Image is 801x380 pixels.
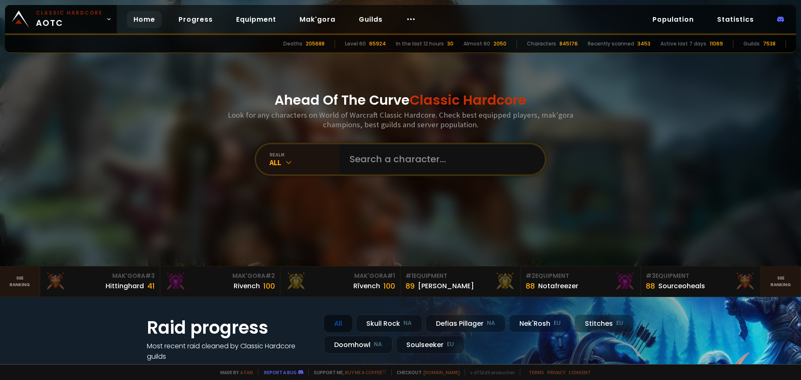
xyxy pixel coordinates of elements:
[406,280,415,292] div: 89
[763,40,776,48] div: 7538
[215,369,253,375] span: Made by
[569,369,591,375] a: Consent
[147,341,314,362] h4: Most recent raid cleaned by Classic Hardcore guilds
[403,319,412,327] small: NA
[36,9,103,17] small: Classic Hardcore
[285,272,395,280] div: Mak'Gora
[264,369,297,375] a: Report a bug
[646,272,756,280] div: Equipment
[270,151,340,158] div: realm
[547,369,565,375] a: Privacy
[658,281,705,291] div: Sourceoheals
[165,272,275,280] div: Mak'Gora
[345,144,535,174] input: Search a character...
[396,336,464,354] div: Soulseeker
[147,362,201,372] a: See all progress
[265,272,275,280] span: # 2
[275,90,526,110] h1: Ahead Of The Curve
[234,281,260,291] div: Rivench
[391,369,460,375] span: Checkout
[559,40,578,48] div: 845176
[308,369,386,375] span: Support me,
[353,281,380,291] div: Rîvench
[383,280,395,292] div: 100
[710,11,761,28] a: Statistics
[172,11,219,28] a: Progress
[374,340,382,349] small: NA
[306,40,325,48] div: 205688
[487,319,495,327] small: NA
[646,280,655,292] div: 88
[616,319,623,327] small: EU
[426,315,506,332] div: Defias Pillager
[463,40,490,48] div: Almost 60
[526,280,535,292] div: 88
[641,267,761,297] a: #3Equipment88Sourceoheals
[5,5,117,33] a: Classic HardcoreAOTC
[40,267,160,297] a: Mak'Gora#3Hittinghard41
[660,40,706,48] div: Active last 7 days
[447,40,453,48] div: 30
[356,315,422,332] div: Skull Rock
[160,267,280,297] a: Mak'Gora#2Rivench100
[387,272,395,280] span: # 1
[224,110,577,129] h3: Look for any characters on World of Warcraft Classic Hardcore. Check best equipped players, mak'g...
[345,40,366,48] div: Level 60
[423,369,460,375] a: [DOMAIN_NAME]
[646,11,700,28] a: Population
[45,272,155,280] div: Mak'Gora
[263,280,275,292] div: 100
[761,267,801,297] a: Seeranking
[352,11,389,28] a: Guilds
[324,336,393,354] div: Doomhowl
[400,267,521,297] a: #1Equipment89[PERSON_NAME]
[324,315,353,332] div: All
[229,11,283,28] a: Equipment
[646,272,655,280] span: # 3
[293,11,342,28] a: Mak'gora
[538,281,578,291] div: Notafreezer
[127,11,162,28] a: Home
[526,272,635,280] div: Equipment
[494,40,506,48] div: 2050
[588,40,634,48] div: Recently scanned
[36,9,103,29] span: AOTC
[270,158,340,167] div: All
[637,40,650,48] div: 3453
[283,40,302,48] div: Deaths
[406,272,515,280] div: Equipment
[406,272,413,280] span: # 1
[410,91,526,109] span: Classic Hardcore
[447,340,454,349] small: EU
[554,319,561,327] small: EU
[106,281,144,291] div: Hittinghard
[418,281,474,291] div: [PERSON_NAME]
[521,267,641,297] a: #2Equipment88Notafreezer
[147,280,155,292] div: 41
[145,272,155,280] span: # 3
[240,369,253,375] a: a fan
[574,315,634,332] div: Stitches
[147,315,314,341] h1: Raid progress
[710,40,723,48] div: 11069
[527,40,556,48] div: Characters
[345,369,386,375] a: Buy me a coffee
[509,315,571,332] div: Nek'Rosh
[369,40,386,48] div: 65924
[396,40,444,48] div: In the last 12 hours
[465,369,515,375] span: v. d752d5 - production
[280,267,400,297] a: Mak'Gora#1Rîvench100
[529,369,544,375] a: Terms
[743,40,760,48] div: Guilds
[526,272,535,280] span: # 2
